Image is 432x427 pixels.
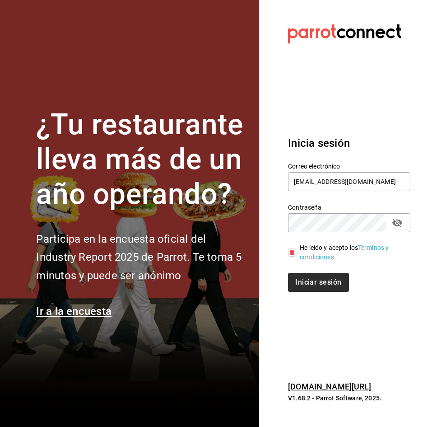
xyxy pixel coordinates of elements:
[288,172,410,191] input: Ingresa tu correo electrónico
[288,135,410,151] h3: Inicia sesión
[36,305,111,318] a: Ir a la encuesta
[288,204,410,211] label: Contraseña
[288,394,410,403] p: V1.68.2 - Parrot Software, 2025.
[288,273,348,292] button: Iniciar sesión
[288,382,371,391] a: [DOMAIN_NAME][URL]
[36,230,248,285] h2: Participa en la encuesta oficial del Industry Report 2025 de Parrot. Te toma 5 minutos y puede se...
[288,163,410,169] label: Correo electrónico
[300,243,403,262] div: He leído y acepto los
[36,108,248,211] h1: ¿Tu restaurante lleva más de un año operando?
[390,215,405,230] button: passwordField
